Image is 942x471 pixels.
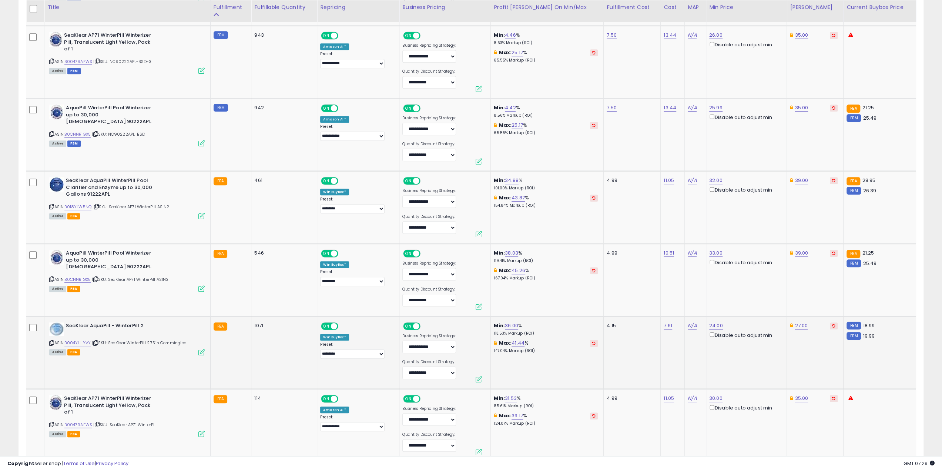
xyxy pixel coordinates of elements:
[64,32,154,54] b: SeaKlear AP71 WinterPill Winterizer Pill, Translucent Light Yellow, Pack of 1
[214,3,248,11] div: Fulfillment
[214,104,228,112] small: FBM
[709,331,781,339] div: Disable auto adjust min
[337,178,349,184] span: OFF
[66,250,156,272] b: AquaPill WinterPill Pool Winterizer up to 30,000 [DEMOGRAPHIC_DATA] 90222APL
[404,251,413,257] span: ON
[494,31,505,39] b: Min:
[402,188,456,193] label: Business Repricing Strategy:
[494,395,505,402] b: Min:
[214,322,227,331] small: FBA
[863,187,876,194] span: 26.39
[607,3,657,11] div: Fulfillment Cost
[402,334,456,339] label: Business Repricing Strategy:
[49,395,204,436] div: ASIN:
[664,3,681,11] div: Cost
[254,395,311,402] div: 114
[49,286,66,292] span: All listings currently available for purchase on Amazon
[862,177,875,184] span: 28.95
[402,287,456,292] label: Quantity Discount Strategy:
[419,105,431,112] span: OFF
[847,105,860,113] small: FBA
[795,177,808,184] a: 39.00
[214,250,227,258] small: FBA
[688,104,697,112] a: N/A
[402,214,456,219] label: Quantity Discount Strategy:
[494,122,598,136] div: %
[512,49,523,56] a: 25.17
[254,3,314,11] div: Fulfillable Quantity
[664,31,676,39] a: 13.44
[49,322,204,355] div: ASIN:
[404,178,413,184] span: ON
[795,395,808,402] a: 35.00
[499,339,512,346] b: Max:
[49,250,64,265] img: 51tJL3T0xGL._SL40_.jpg
[494,322,598,336] div: %
[494,276,598,281] p: 167.94% Markup (ROI)
[863,332,875,339] span: 19.99
[494,348,598,354] p: 147.04% Markup (ROI)
[404,33,413,39] span: ON
[494,58,598,63] p: 65.55% Markup (ROI)
[337,323,349,329] span: OFF
[494,49,598,63] div: %
[67,349,80,355] span: FBA
[320,43,349,50] div: Amazon AI *
[419,178,431,184] span: OFF
[7,460,34,467] strong: Copyright
[49,105,64,119] img: 51tJL3T0xGL._SL40_.jpg
[688,322,697,329] a: N/A
[494,130,598,136] p: 65.55% Markup (ROI)
[92,340,186,346] span: | SKU: SeaKlear WinterPill 2.75in Commingled
[494,104,505,111] b: Min:
[832,324,835,328] i: Revert to store-level Dynamic Max Price
[709,258,781,266] div: Disable auto adjust min
[49,395,62,410] img: 51-E2st-m-L._SL40_.jpg
[320,116,349,123] div: Amazon AI *
[254,32,311,39] div: 943
[320,261,349,268] div: Win BuyBox *
[494,186,598,191] p: 101.00% Markup (ROI)
[494,40,598,46] p: 8.63% Markup (ROI)
[320,3,396,11] div: Repricing
[790,3,840,11] div: [PERSON_NAME]
[499,267,512,274] b: Max:
[494,113,598,118] p: 8.56% Markup (ROI)
[320,342,393,359] div: Preset:
[322,323,331,329] span: ON
[64,276,91,283] a: B0CNNR1GX5
[49,68,66,74] span: All listings currently available for purchase on Amazon
[494,421,598,426] p: 124.07% Markup (ROI)
[664,249,674,257] a: 10.51
[688,177,697,184] a: N/A
[404,396,413,402] span: ON
[499,412,512,419] b: Max:
[505,322,518,329] a: 36.00
[322,33,331,39] span: ON
[419,323,431,329] span: OFF
[494,177,505,184] b: Min:
[320,189,349,195] div: Win BuyBox *
[709,395,723,402] a: 30.00
[49,431,66,437] span: All listings currently available for purchase on Amazon
[402,261,456,266] label: Business Repricing Strategy:
[664,322,672,329] a: 7.61
[709,31,723,39] a: 26.00
[337,251,349,257] span: OFF
[64,422,92,428] a: B00479AFWS
[494,3,600,11] div: Profit [PERSON_NAME] on Min/Max
[494,203,598,208] p: 154.84% Markup (ROI)
[92,276,168,282] span: | SKU: SeaKlear AP71 WinterPill ASIN3
[254,177,311,184] div: 461
[96,460,128,467] a: Privacy Policy
[847,177,860,185] small: FBA
[709,404,781,411] div: Disable auto adjust min
[64,204,91,210] a: B018YLW5NQ
[93,204,169,210] span: | SKU: SeaKlear AP71 WinterPill ASIN2
[494,195,598,208] div: %
[664,177,674,184] a: 11.05
[402,3,487,11] div: Business Pricing
[67,213,80,219] span: FBA
[402,43,456,48] label: Business Repricing Strategy:
[607,322,655,329] div: 4.15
